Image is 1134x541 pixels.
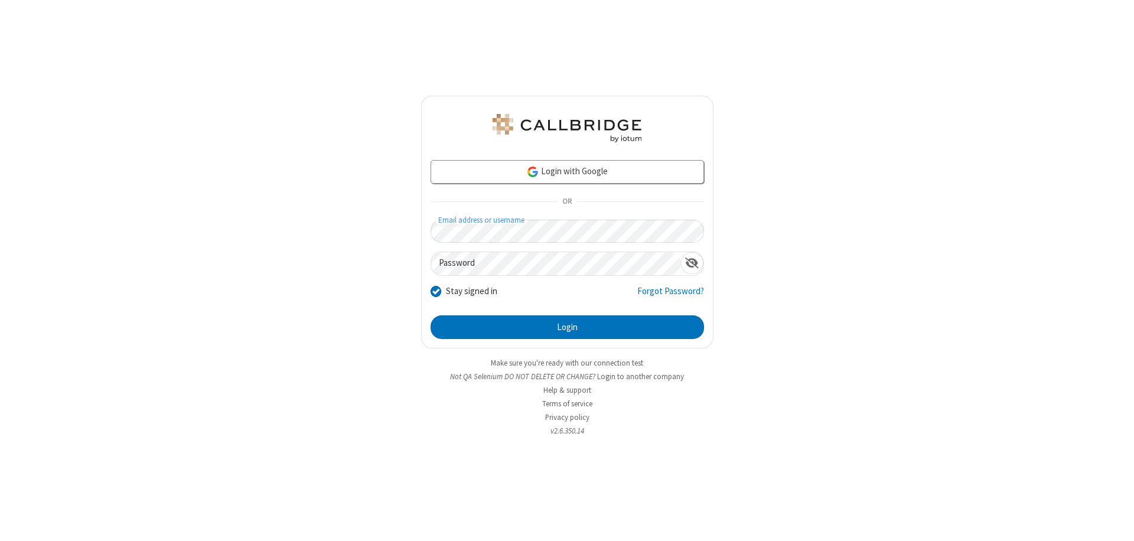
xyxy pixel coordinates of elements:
span: OR [558,194,576,210]
img: google-icon.png [526,165,539,178]
input: Email address or username [431,220,704,243]
input: Password [431,252,680,275]
a: Terms of service [542,399,592,409]
a: Forgot Password? [637,285,704,307]
img: QA Selenium DO NOT DELETE OR CHANGE [490,114,644,142]
button: Login to another company [597,371,684,382]
a: Make sure you're ready with our connection test [491,358,643,368]
li: v2.6.350.14 [421,425,713,436]
label: Stay signed in [446,285,497,298]
a: Login with Google [431,160,704,184]
a: Help & support [543,385,591,395]
div: Show password [680,252,703,274]
a: Privacy policy [545,412,589,422]
li: Not QA Selenium DO NOT DELETE OR CHANGE? [421,371,713,382]
button: Login [431,315,704,339]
